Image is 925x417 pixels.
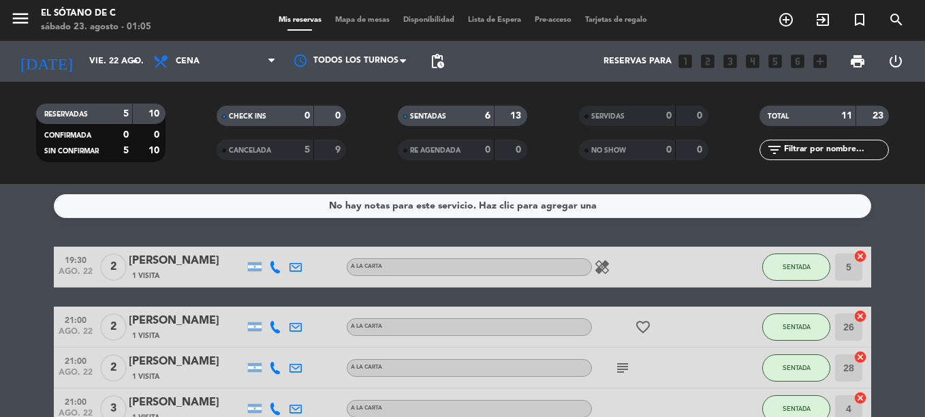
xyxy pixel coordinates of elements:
i: menu [10,8,31,29]
input: Filtrar por nombre... [783,142,888,157]
strong: 0 [516,145,524,155]
div: El Sótano de C [41,7,151,20]
span: 21:00 [59,311,93,327]
span: Mapa de mesas [328,16,396,24]
div: [PERSON_NAME] [129,252,245,270]
div: [PERSON_NAME] [129,312,245,330]
div: No hay notas para este servicio. Haz clic para agregar una [329,198,597,214]
span: SENTADA [783,364,811,371]
i: [DATE] [10,46,82,76]
i: search [888,12,905,28]
strong: 5 [304,145,310,155]
i: power_settings_new [888,53,904,69]
span: SIN CONFIRMAR [44,148,99,155]
i: cancel [853,249,867,263]
span: pending_actions [429,53,445,69]
button: menu [10,8,31,33]
i: cancel [853,350,867,364]
strong: 11 [841,111,852,121]
strong: 0 [335,111,343,121]
i: turned_in_not [851,12,868,28]
span: 2 [100,354,127,382]
strong: 5 [123,146,129,155]
span: Tarjetas de regalo [578,16,654,24]
span: NO SHOW [591,147,626,154]
strong: 23 [873,111,886,121]
i: arrow_drop_down [127,53,143,69]
span: CONFIRMADA [44,132,91,139]
span: A LA CARTA [351,405,382,411]
i: subject [614,360,631,376]
div: LOG OUT [877,41,915,82]
span: TOTAL [768,113,789,120]
span: ago. 22 [59,368,93,384]
div: [PERSON_NAME] [129,353,245,371]
span: 21:00 [59,352,93,368]
button: SENTADA [762,253,830,281]
strong: 10 [148,146,162,155]
i: looks_5 [766,52,784,70]
strong: 5 [123,109,129,119]
span: 2 [100,253,127,281]
span: SENTADA [783,323,811,330]
span: print [849,53,866,69]
strong: 13 [510,111,524,121]
button: SENTADA [762,354,830,382]
span: Disponibilidad [396,16,461,24]
i: looks_6 [789,52,806,70]
span: A LA CARTA [351,324,382,329]
span: SENTADA [783,405,811,412]
span: 1 Visita [132,371,159,382]
strong: 0 [666,145,672,155]
span: SENTADAS [410,113,446,120]
i: filter_list [766,142,783,158]
strong: 10 [148,109,162,119]
span: Cena [176,57,200,66]
span: Pre-acceso [528,16,578,24]
span: 21:00 [59,393,93,409]
strong: 0 [666,111,672,121]
i: cancel [853,309,867,323]
button: SENTADA [762,313,830,341]
i: looks_one [676,52,694,70]
div: [PERSON_NAME] [129,394,245,412]
span: A LA CARTA [351,264,382,269]
strong: 0 [485,145,490,155]
span: SERVIDAS [591,113,625,120]
i: looks_4 [744,52,762,70]
i: exit_to_app [815,12,831,28]
span: 2 [100,313,127,341]
i: add_circle_outline [778,12,794,28]
span: SENTADA [783,263,811,271]
span: Mis reservas [272,16,328,24]
span: A LA CARTA [351,365,382,370]
span: 19:30 [59,251,93,267]
span: CHECK INS [229,113,266,120]
i: looks_two [699,52,717,70]
i: cancel [853,391,867,405]
span: CANCELADA [229,147,271,154]
i: favorite_border [635,319,651,335]
span: ago. 22 [59,267,93,283]
span: Lista de Espera [461,16,528,24]
span: RE AGENDADA [410,147,460,154]
span: 1 Visita [132,330,159,341]
span: ago. 22 [59,327,93,343]
strong: 0 [123,130,129,140]
strong: 0 [304,111,310,121]
strong: 0 [697,145,705,155]
i: add_box [811,52,829,70]
i: healing [594,259,610,275]
strong: 0 [697,111,705,121]
span: RESERVADAS [44,111,88,118]
span: Reservas para [603,57,672,66]
i: looks_3 [721,52,739,70]
div: sábado 23. agosto - 01:05 [41,20,151,34]
strong: 6 [485,111,490,121]
strong: 9 [335,145,343,155]
strong: 0 [154,130,162,140]
span: 1 Visita [132,271,159,281]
